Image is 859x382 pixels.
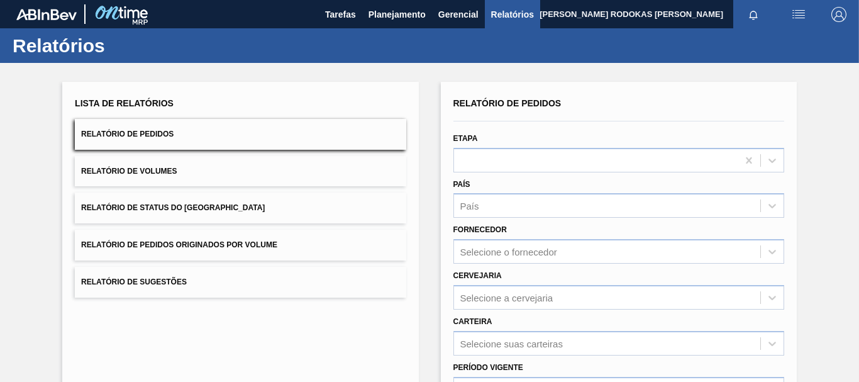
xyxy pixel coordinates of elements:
[75,98,174,108] span: Lista de Relatórios
[75,156,406,187] button: Relatório de Volumes
[453,180,470,189] label: País
[453,317,492,326] label: Carteira
[75,193,406,223] button: Relatório de Status do [GEOGRAPHIC_DATA]
[831,7,846,22] img: Logout
[460,338,563,349] div: Selecione suas carteiras
[453,225,507,234] label: Fornecedor
[75,230,406,261] button: Relatório de Pedidos Originados por Volume
[16,9,77,20] img: TNhmsLtSVTkK8tSr43FrP2fwEKptu5GPRR3wAAAABJRU5ErkJggg==
[438,7,479,22] span: Gerencial
[453,363,523,372] label: Período Vigente
[81,130,174,138] span: Relatório de Pedidos
[81,203,265,212] span: Relatório de Status do [GEOGRAPHIC_DATA]
[491,7,534,22] span: Relatórios
[81,167,177,176] span: Relatório de Volumes
[791,7,806,22] img: userActions
[325,7,356,22] span: Tarefas
[453,271,502,280] label: Cervejaria
[369,7,426,22] span: Planejamento
[13,38,236,53] h1: Relatórios
[460,292,553,303] div: Selecione a cervejaria
[733,6,773,23] button: Notificações
[460,247,557,257] div: Selecione o fornecedor
[75,119,406,150] button: Relatório de Pedidos
[75,267,406,298] button: Relatório de Sugestões
[81,240,277,249] span: Relatório de Pedidos Originados por Volume
[460,201,479,211] div: País
[453,98,562,108] span: Relatório de Pedidos
[453,134,478,143] label: Etapa
[81,278,187,286] span: Relatório de Sugestões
